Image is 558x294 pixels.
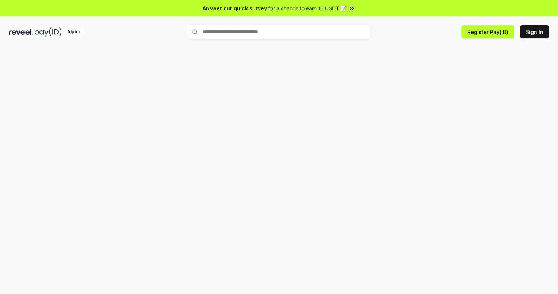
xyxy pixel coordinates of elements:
[520,25,549,38] button: Sign In
[268,4,347,12] span: for a chance to earn 10 USDT 📝
[35,27,62,37] img: pay_id
[203,4,267,12] span: Answer our quick survey
[63,27,84,37] div: Alpha
[461,25,514,38] button: Register Pay(ID)
[9,27,33,37] img: reveel_dark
